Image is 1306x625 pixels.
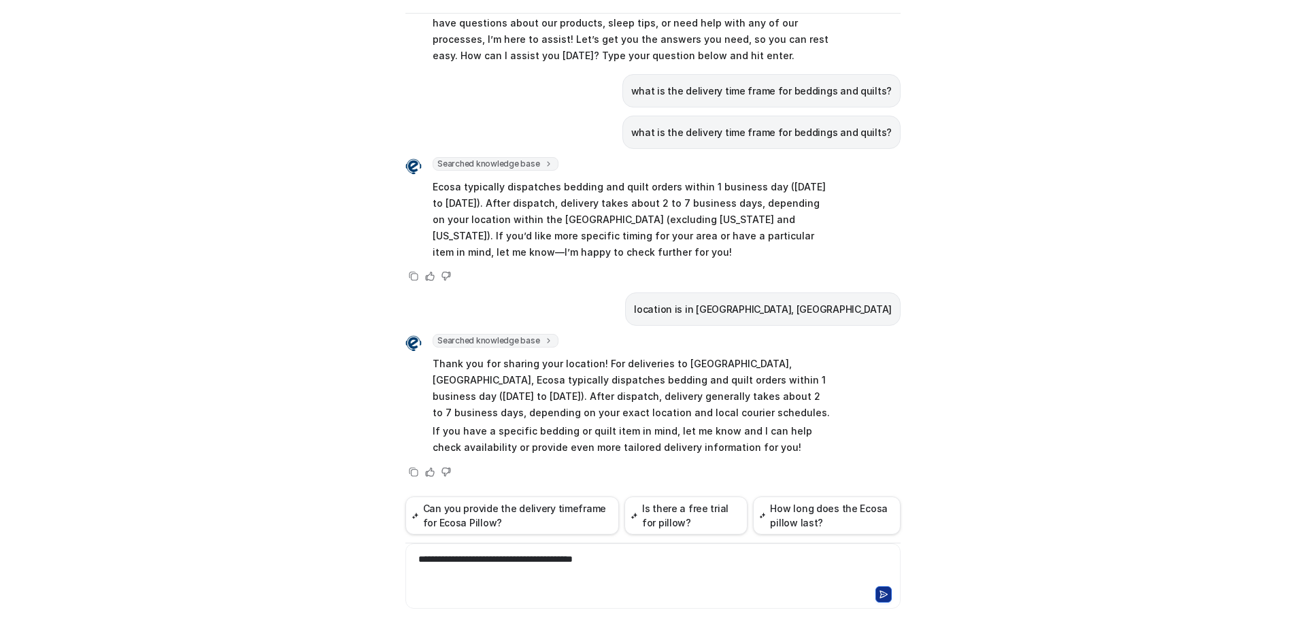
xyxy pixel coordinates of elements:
button: How long does the Ecosa pillow last? [753,496,901,535]
p: what is the delivery time frame for beddings and quilts? [631,124,892,141]
p: location is in [GEOGRAPHIC_DATA], [GEOGRAPHIC_DATA] [634,301,892,318]
img: Widget [405,335,422,352]
button: Can you provide the delivery timeframe for Ecosa Pillow? [405,496,619,535]
img: Widget [405,158,422,175]
button: Is there a free trial for pillow? [624,496,748,535]
p: Thank you for sharing your location! For deliveries to [GEOGRAPHIC_DATA], [GEOGRAPHIC_DATA], Ecos... [433,356,831,421]
span: Searched knowledge base [433,334,558,348]
span: Searched knowledge base [433,157,558,171]
p: If you have a specific bedding or quilt item in mind, let me know and I can help check availabili... [433,423,831,456]
p: what is the delivery time frame for beddings and quilts? [631,83,892,99]
p: Ecosa typically dispatches bedding and quilt orders within 1 business day ([DATE] to [DATE]). Aft... [433,179,831,260]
